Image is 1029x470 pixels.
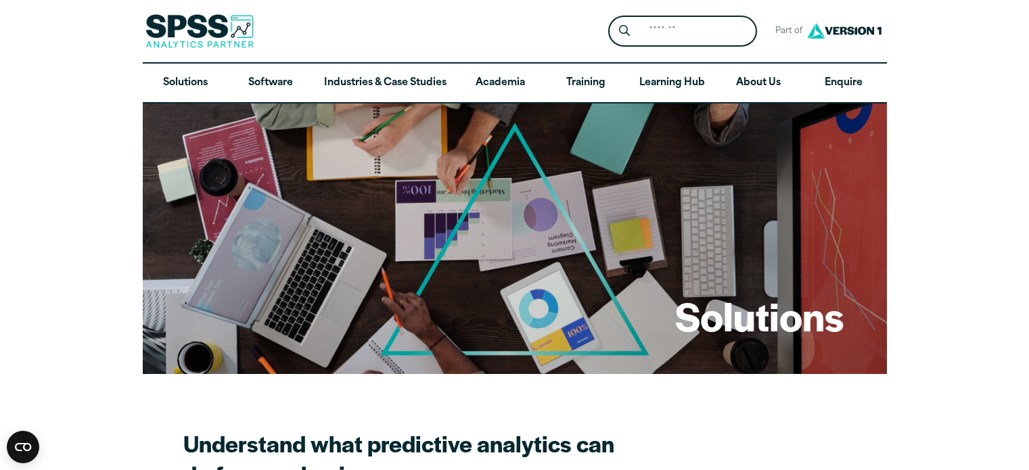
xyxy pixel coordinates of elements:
[143,64,887,103] nav: Desktop version of site main menu
[716,64,801,103] a: About Us
[628,64,716,103] a: Learning Hub
[768,22,804,41] span: Part of
[457,64,543,103] a: Academia
[143,64,228,103] a: Solutions
[228,64,313,103] a: Software
[7,431,39,463] button: Open CMP widget
[612,19,637,44] button: Search magnifying glass icon
[675,289,844,342] h1: Solutions
[313,64,457,103] a: Industries & Case Studies
[619,25,630,37] svg: Search magnifying glass icon
[801,64,886,103] a: Enquire
[608,16,757,47] form: Site Header Search Form
[145,14,254,48] img: SPSS Analytics Partner
[543,64,628,103] a: Training
[804,18,885,43] img: Version1 Logo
